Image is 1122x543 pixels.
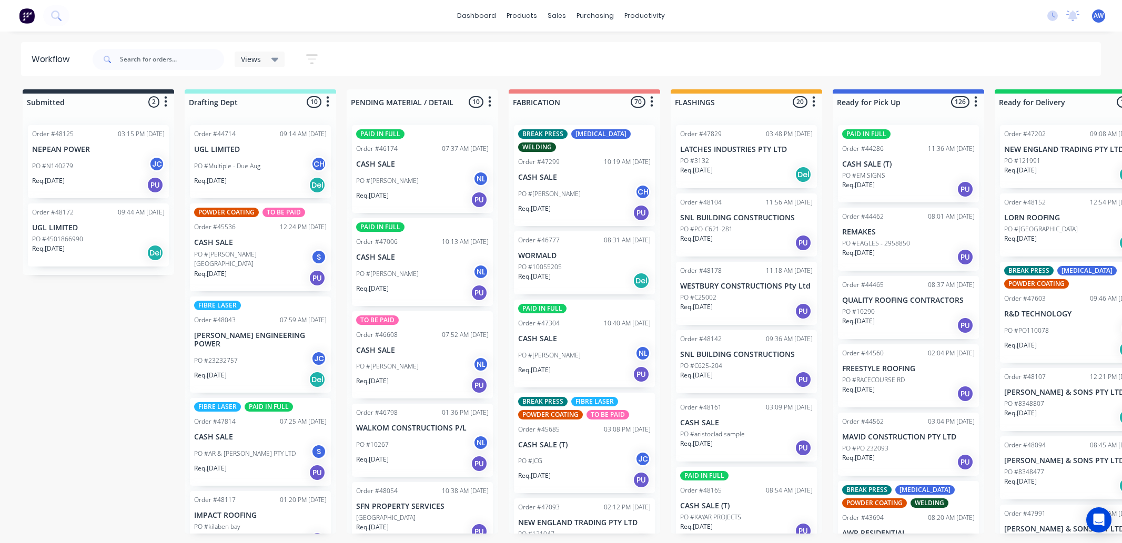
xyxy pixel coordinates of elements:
[676,262,817,325] div: Order #4817811:18 AM [DATE]WESTBURY CONSTRUCTIONS Pty LtdPO #C25002Req.[DATE]PU
[766,403,813,412] div: 03:09 PM [DATE]
[838,413,979,476] div: Order #4456203:04 PM [DATE]MAVID CONSTRUCTION PTY LTDPO #PO 232093Req.[DATE]PU
[194,176,227,186] p: Req. [DATE]
[194,356,238,365] p: PO #23232757
[194,464,227,473] p: Req. [DATE]
[120,49,224,70] input: Search for orders...
[1004,440,1046,450] div: Order #48094
[1004,294,1046,303] div: Order #47603
[1094,11,1104,21] span: AW
[1004,467,1044,477] p: PO #8348477
[680,198,722,207] div: Order #48104
[194,331,327,349] p: [PERSON_NAME] ENGINEERING POWER
[194,449,296,458] p: PO #AR & [PERSON_NAME] PTY LTD
[842,433,975,442] p: MAVID CONSTRUCTION PTY LTD
[680,145,813,154] p: LATCHES INDUSTRIES PTY LTD
[680,334,722,344] div: Order #48142
[842,316,875,326] p: Req. [DATE]
[633,204,650,221] div: PU
[194,371,227,380] p: Req. [DATE]
[676,125,817,188] div: Order #4782903:48 PM [DATE]LATCHES INDUSTRIES PTY LTDPO #3132Req.[DATE]Del
[309,270,326,286] div: PU
[571,397,618,406] div: FIBRE LASER
[514,393,655,494] div: BREAK PRESSFIBRE LASERPOWDER COATINGTO BE PAIDOrder #4568503:08 PM [DATE]CASH SALE (T)PO #JCGJCRe...
[194,301,241,310] div: FIBRE LASER
[32,145,165,154] p: NEPEAN POWER
[194,315,236,325] div: Order #48043
[766,486,813,495] div: 08:54 AM [DATE]
[680,501,813,510] p: CASH SALE (T)
[442,330,489,340] div: 07:52 AM [DATE]
[473,171,489,187] div: NL
[1004,279,1069,289] div: POWDER COATING
[194,269,227,279] p: Req. [DATE]
[633,272,650,289] div: Del
[356,315,399,325] div: TO BE PAID
[680,302,713,312] p: Req. [DATE]
[842,349,884,358] div: Order #44560
[957,317,974,334] div: PU
[619,8,670,24] div: productivity
[356,513,416,522] p: [GEOGRAPHIC_DATA]
[542,8,571,24] div: sales
[356,160,489,169] p: CASH SALE
[311,156,327,172] div: CH
[518,319,560,328] div: Order #47304
[838,344,979,407] div: Order #4456002:04 PM [DATE]FREESTYLE ROOFINGPO #RACECOURSE RDReq.[DATE]PU
[442,144,489,153] div: 07:37 AM [DATE]
[28,203,169,267] div: Order #4817209:44 AM [DATE]UGL LIMITEDPO #4501866990Req.[DATE]Del
[356,330,398,340] div: Order #46608
[473,356,489,372] div: NL
[194,250,311,269] p: PO #[PERSON_NAME][GEOGRAPHIC_DATA]
[680,234,713,243] p: Req. [DATE]
[32,129,74,139] div: Order #48125
[1057,266,1117,275] div: [MEDICAL_DATA]
[280,417,327,426] div: 07:25 AM [DATE]
[680,371,713,380] p: Req. [DATE]
[842,160,975,169] p: CASH SALE (T)
[928,144,975,153] div: 11:36 AM [DATE]
[356,269,419,279] p: PO #[PERSON_NAME]
[842,144,884,153] div: Order #44286
[604,235,651,245] div: 08:31 AM [DATE]
[680,429,745,439] p: PO #aristoclad sample
[1004,477,1037,486] p: Req. [DATE]
[842,239,910,248] p: PO #EAGLES - 2958850
[518,129,568,139] div: BREAK PRESS
[471,191,488,208] div: PU
[571,129,631,139] div: [MEDICAL_DATA]
[680,361,722,371] p: PO #C625-204
[518,157,560,167] div: Order #47299
[471,455,488,472] div: PU
[838,125,979,202] div: PAID IN FULLOrder #4428611:36 AM [DATE]CASH SALE (T)PO #EM SIGNSReq.[DATE]PU
[352,125,493,213] div: PAID IN FULLOrder #4617407:37 AM [DATE]CASH SALEPO #[PERSON_NAME]NLReq.[DATE]PU
[842,280,884,290] div: Order #44465
[356,455,389,464] p: Req. [DATE]
[311,444,327,459] div: S
[680,439,713,448] p: Req. [DATE]
[518,142,556,152] div: WELDING
[766,198,813,207] div: 11:56 AM [DATE]
[518,471,551,480] p: Req. [DATE]
[795,439,812,456] div: PU
[957,249,974,265] div: PU
[518,410,583,419] div: POWDER COATING
[147,177,164,193] div: PU
[928,513,975,522] div: 08:20 AM [DATE]
[356,222,405,232] div: PAID IN FULL
[680,213,813,222] p: SNL BUILDING CONSTRUCTIONS
[957,385,974,402] div: PU
[352,404,493,477] div: Order #4679801:36 PM [DATE]WALKOM CONSTRUCTIONS P/LPO #10267NLReq.[DATE]PU
[635,451,651,467] div: JC
[1004,234,1037,243] p: Req. [DATE]
[842,129,891,139] div: PAID IN FULL
[518,189,581,199] p: PO #[PERSON_NAME]
[842,180,875,190] p: Req. [DATE]
[32,208,74,217] div: Order #48172
[766,266,813,275] div: 11:18 AM [DATE]
[1004,408,1037,418] p: Req. [DATE]
[676,398,817,462] div: Order #4816103:09 PM [DATE]CASH SALEPO #aristoclad sampleReq.[DATE]PU
[842,485,892,495] div: BREAK PRESS
[311,249,327,265] div: S
[842,364,975,373] p: FREESTYLE ROOFING
[795,522,812,539] div: PU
